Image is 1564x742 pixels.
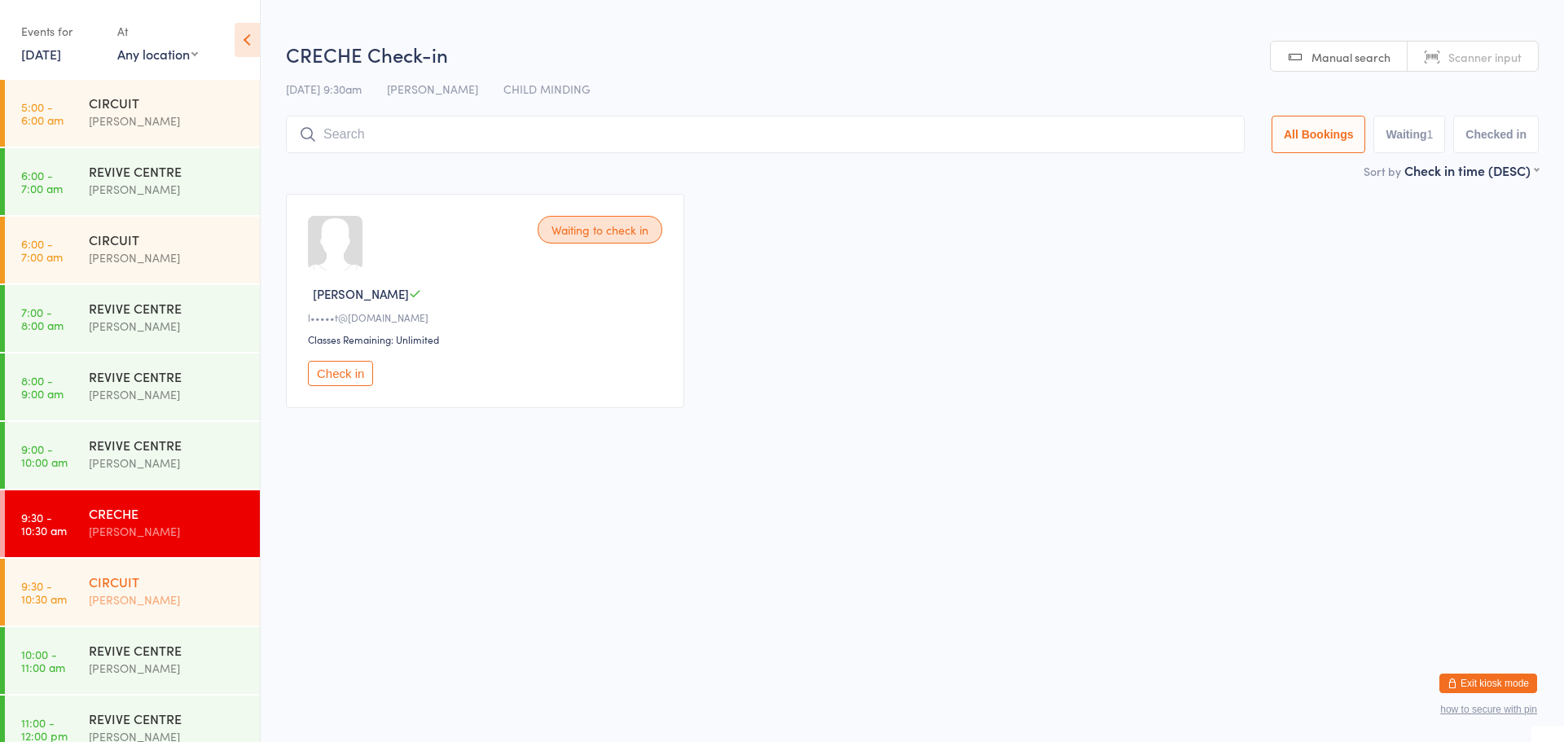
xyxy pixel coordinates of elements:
[21,716,68,742] time: 11:00 - 12:00 pm
[1448,49,1522,65] span: Scanner input
[286,41,1539,68] h2: CRECHE Check-in
[286,116,1245,153] input: Search
[89,162,246,180] div: REVIVE CENTRE
[21,169,63,195] time: 6:00 - 7:00 am
[89,180,246,199] div: [PERSON_NAME]
[89,112,246,130] div: [PERSON_NAME]
[1404,161,1539,179] div: Check in time (DESC)
[5,490,260,557] a: 9:30 -10:30 amCRECHE[PERSON_NAME]
[503,81,591,97] span: CHILD MINDING
[117,45,198,63] div: Any location
[286,81,362,97] span: [DATE] 9:30am
[89,436,246,454] div: REVIVE CENTRE
[1440,704,1537,715] button: how to secure with pin
[21,648,65,674] time: 10:00 - 11:00 am
[21,18,101,45] div: Events for
[5,353,260,420] a: 8:00 -9:00 amREVIVE CENTRE[PERSON_NAME]
[1272,116,1366,153] button: All Bookings
[89,299,246,317] div: REVIVE CENTRE
[1427,128,1434,141] div: 1
[5,627,260,694] a: 10:00 -11:00 amREVIVE CENTRE[PERSON_NAME]
[89,231,246,248] div: CIRCUIT
[89,248,246,267] div: [PERSON_NAME]
[308,332,667,346] div: Classes Remaining: Unlimited
[313,285,409,302] span: [PERSON_NAME]
[89,641,246,659] div: REVIVE CENTRE
[89,573,246,591] div: CIRCUIT
[1364,163,1401,179] label: Sort by
[21,511,67,537] time: 9:30 - 10:30 am
[21,579,67,605] time: 9:30 - 10:30 am
[5,217,260,283] a: 6:00 -7:00 amCIRCUIT[PERSON_NAME]
[1373,116,1445,153] button: Waiting1
[21,45,61,63] a: [DATE]
[5,559,260,626] a: 9:30 -10:30 amCIRCUIT[PERSON_NAME]
[89,591,246,609] div: [PERSON_NAME]
[89,454,246,472] div: [PERSON_NAME]
[21,442,68,468] time: 9:00 - 10:00 am
[308,310,667,324] div: l•••••t@[DOMAIN_NAME]
[21,237,63,263] time: 6:00 - 7:00 am
[89,385,246,404] div: [PERSON_NAME]
[89,659,246,678] div: [PERSON_NAME]
[1453,116,1539,153] button: Checked in
[89,522,246,541] div: [PERSON_NAME]
[89,504,246,522] div: CRECHE
[5,422,260,489] a: 9:00 -10:00 amREVIVE CENTRE[PERSON_NAME]
[89,709,246,727] div: REVIVE CENTRE
[117,18,198,45] div: At
[1311,49,1390,65] span: Manual search
[1439,674,1537,693] button: Exit kiosk mode
[21,374,64,400] time: 8:00 - 9:00 am
[387,81,478,97] span: [PERSON_NAME]
[5,285,260,352] a: 7:00 -8:00 amREVIVE CENTRE[PERSON_NAME]
[21,305,64,331] time: 7:00 - 8:00 am
[89,94,246,112] div: CIRCUIT
[5,80,260,147] a: 5:00 -6:00 amCIRCUIT[PERSON_NAME]
[89,367,246,385] div: REVIVE CENTRE
[89,317,246,336] div: [PERSON_NAME]
[5,148,260,215] a: 6:00 -7:00 amREVIVE CENTRE[PERSON_NAME]
[21,100,64,126] time: 5:00 - 6:00 am
[538,216,662,244] div: Waiting to check in
[308,361,373,386] button: Check in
